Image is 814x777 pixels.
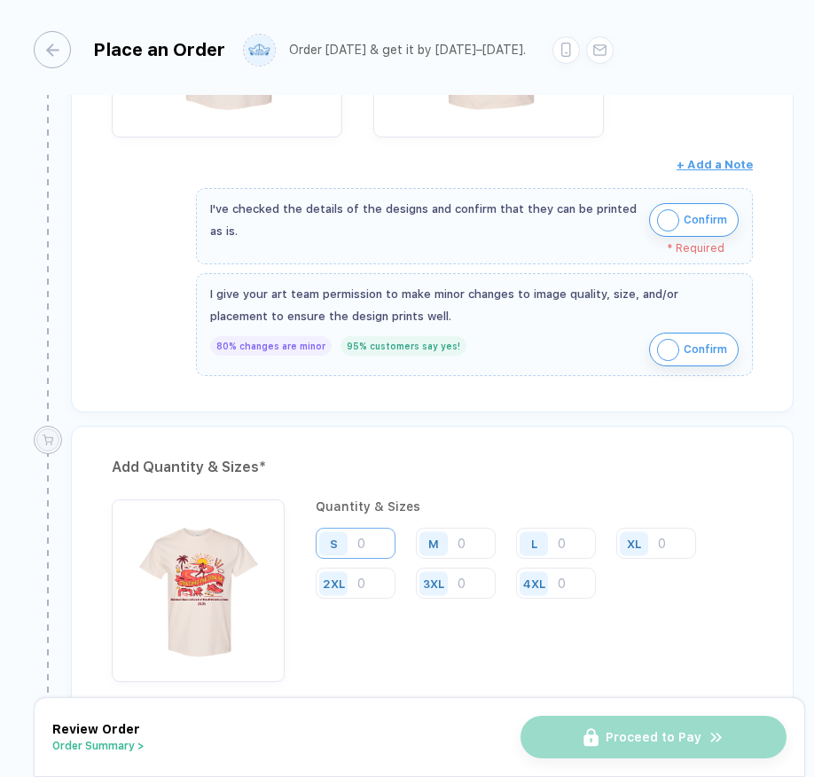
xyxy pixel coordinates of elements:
div: Order [DATE] & get it by [DATE]–[DATE]. [289,43,526,58]
div: M [428,537,439,550]
img: user profile [244,35,275,66]
img: icon [657,209,679,232]
button: + Add a Note [677,151,753,179]
div: I've checked the details of the designs and confirm that they can be printed as is. [210,198,640,242]
div: Quantity & Sizes [316,499,753,514]
div: 4XL [523,577,545,590]
div: * Required [210,242,724,255]
div: 95% customers say yes! [340,336,466,356]
button: iconConfirm [649,333,739,366]
div: I give your art team permission to make minor changes to image quality, size, and/or placement to... [210,283,739,327]
div: 3XL [423,577,444,590]
div: 80% changes are minor [210,336,332,356]
div: L [531,537,537,550]
div: XL [627,537,641,550]
img: icon [657,339,679,361]
button: Order Summary > [52,740,145,752]
button: iconConfirm [649,203,739,237]
span: Confirm [684,335,727,364]
img: e2753acb-2ae3-460e-98f6-62cfc5ead801_nt_front_1757706366771.jpg [121,508,276,663]
div: S [330,537,338,550]
div: 2XL [323,577,345,590]
span: + Add a Note [677,158,753,171]
div: Add Quantity & Sizes [112,453,753,482]
span: Review Order [52,722,140,736]
span: Confirm [684,206,727,234]
div: Place an Order [93,39,225,60]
